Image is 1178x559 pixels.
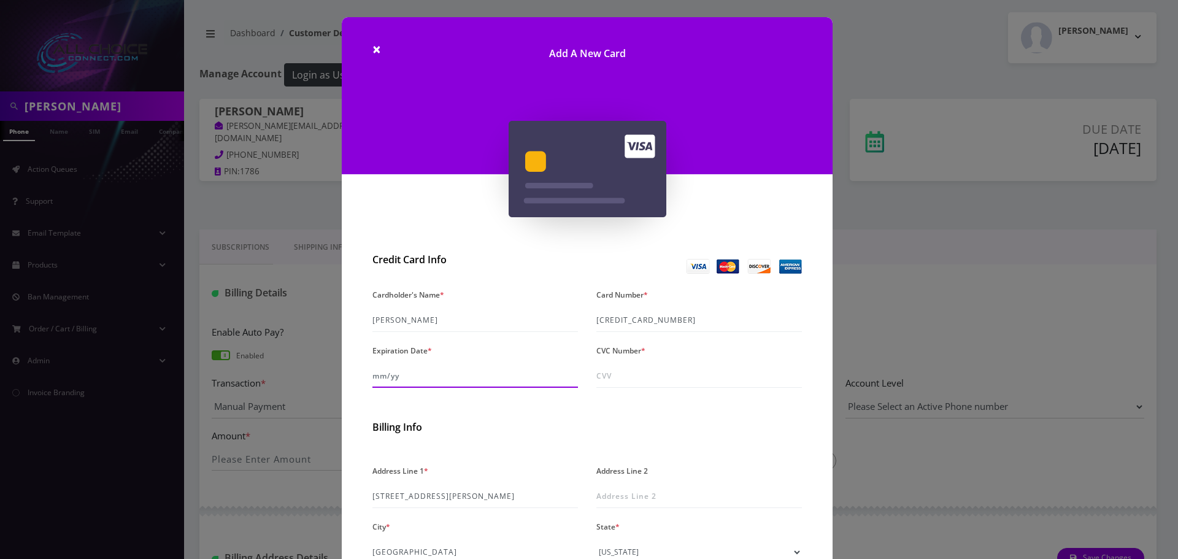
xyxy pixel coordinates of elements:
[372,286,444,304] label: Cardholder's Name
[372,342,432,360] label: Expiration Date
[372,254,578,266] h2: Credit Card Info
[372,422,802,433] h2: Billing Info
[596,462,648,480] label: Address Line 2
[596,342,645,360] label: CVC Number
[596,364,802,388] input: CVV
[372,309,578,332] input: Please Enter Cardholder’s Name
[372,518,390,536] label: City
[372,42,381,56] button: Close
[596,518,620,536] label: State
[342,17,833,78] h1: Add A New Card
[372,485,578,508] input: Address Line 1
[372,462,428,480] label: Address Line 1
[687,259,802,274] img: Credit Card Info
[509,121,666,217] img: Add A New Card
[596,485,802,508] input: Address Line 2
[596,286,648,304] label: Card Number
[372,364,578,388] input: mm/yy
[372,39,381,59] span: ×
